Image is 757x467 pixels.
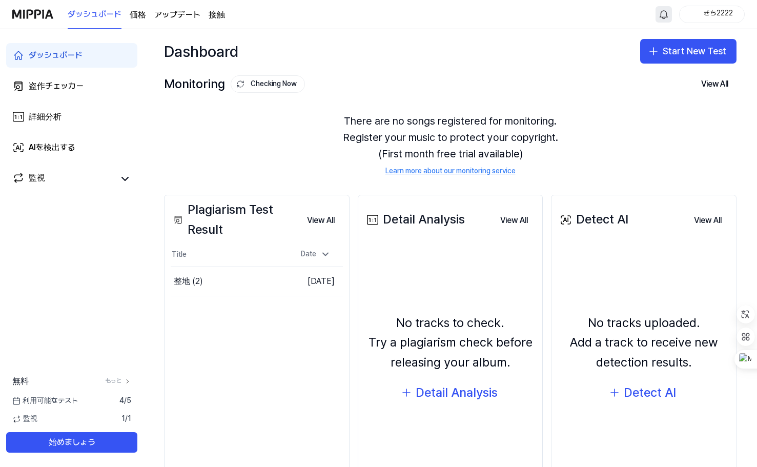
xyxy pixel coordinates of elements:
[125,414,128,422] font: /
[6,43,137,68] a: ダッシュボード
[154,10,200,19] font: アップデート
[385,166,516,176] a: Learn more about our monitoring service
[164,100,736,189] div: There are no songs registered for monitoring. Register your music to protect your copyright. (Fir...
[68,9,121,19] font: ダッシュボード
[23,414,37,422] font: 監視
[12,172,115,186] a: 監視
[127,396,131,404] font: 5
[209,10,225,19] font: 接触
[12,376,29,386] font: 無料
[128,414,131,422] font: 1
[558,313,730,372] div: No tracks uploaded. Add a track to receive new detection results.
[105,377,122,384] font: もっと
[289,267,343,296] td: [DATE]
[68,1,121,29] a: ダッシュボード
[119,396,124,404] font: 4
[124,396,127,404] font: /
[364,313,537,372] div: No tracks to check. Try a plagiarism check before releasing your album.
[164,39,238,64] div: Dashboard
[6,74,137,98] a: 盗作チェッカー
[658,8,670,21] img: お知らせ
[29,50,83,60] font: ダッシュボード
[29,112,62,121] font: 詳細分析
[299,209,343,231] a: View All
[130,9,146,21] a: 価格
[624,383,676,402] div: Detect AI
[23,396,78,404] font: 利用可能なテスト
[558,210,628,229] div: Detect AI
[171,200,299,239] div: Plagiarism Test Result
[686,210,730,231] button: View All
[679,6,745,23] button: プロフィールきち2222
[364,210,465,229] div: Detail Analysis
[299,210,343,231] button: View All
[297,246,335,262] div: Date
[209,9,225,21] a: 接触
[416,383,498,402] div: Detail Analysis
[154,9,200,21] a: アップデート
[29,143,75,152] font: AIを検出する
[393,380,508,405] button: Detail Analysis
[130,10,146,19] font: 価格
[6,432,137,453] button: 始めましょう
[640,39,736,64] button: Start New Test
[6,135,137,160] a: AIを検出する
[231,75,305,93] button: Checking Now
[693,74,736,94] button: View All
[105,377,131,385] a: もっと
[492,210,536,231] button: View All
[703,9,732,17] font: きち2222
[171,242,289,267] th: Title
[601,380,686,405] button: Detect AI
[164,74,305,94] div: Monitoring
[29,173,45,182] font: 監視
[6,105,137,129] a: 詳細分析
[174,275,203,288] div: 整地 (2)
[49,437,95,447] font: 始めましょう
[29,81,84,91] font: 盗作チェッカー
[121,414,125,422] font: 1
[492,209,536,231] a: View All
[686,209,730,231] a: View All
